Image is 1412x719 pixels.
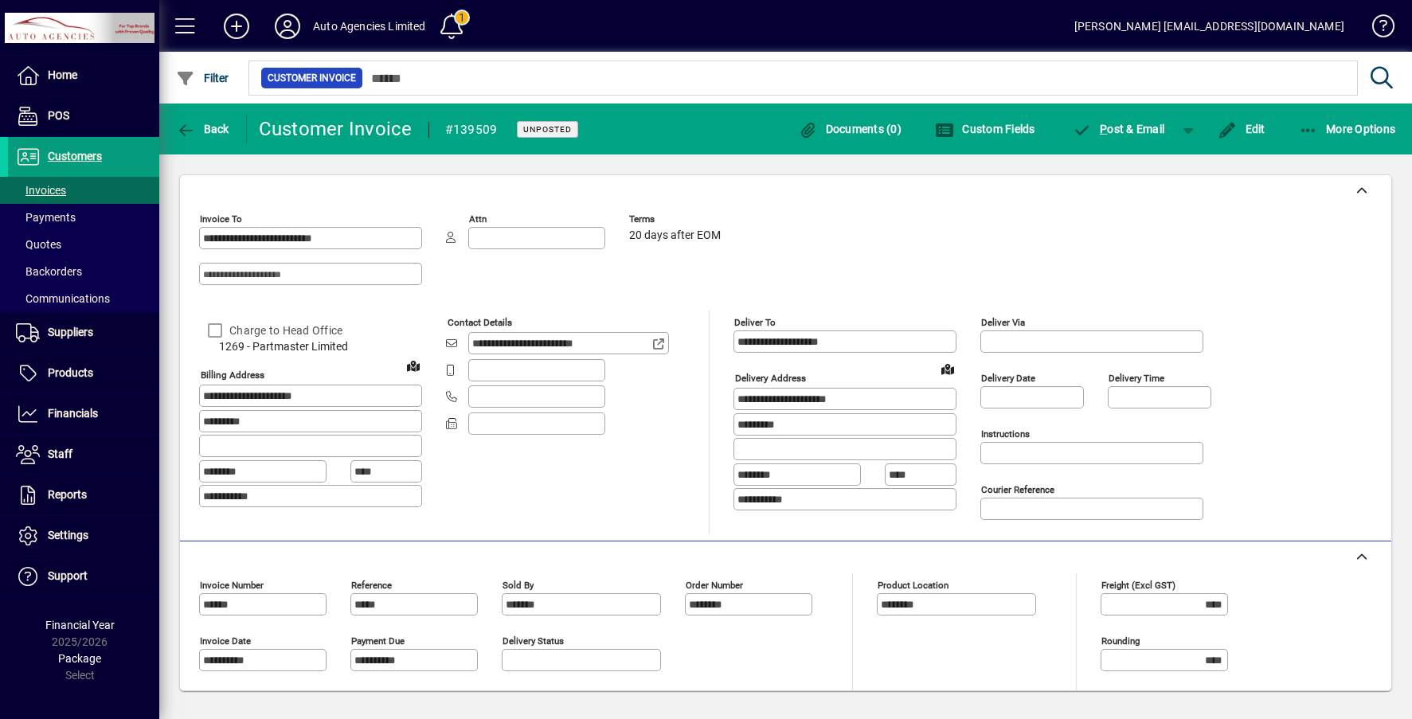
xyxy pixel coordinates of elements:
span: Home [48,68,77,81]
a: Support [8,557,159,596]
app-page-header-button: Back [159,115,247,143]
mat-label: Courier Reference [981,484,1054,495]
button: Edit [1214,115,1269,143]
button: Add [211,12,262,41]
mat-label: Delivery date [981,373,1035,384]
button: Back [172,115,233,143]
button: Profile [262,12,313,41]
span: Edit [1218,123,1265,135]
span: Documents (0) [798,123,902,135]
span: Payments [16,211,76,224]
span: Support [48,569,88,582]
mat-label: Instructions [981,428,1030,440]
mat-label: Attn [469,213,487,225]
mat-label: Product location [878,580,949,591]
a: Communications [8,285,159,312]
span: Back [176,123,229,135]
a: View on map [401,353,426,378]
mat-label: Payment due [351,635,405,647]
mat-label: Invoice number [200,580,264,591]
a: Invoices [8,177,159,204]
button: Filter [172,64,233,92]
span: Settings [48,529,88,541]
span: ost & Email [1073,123,1165,135]
a: POS [8,96,159,136]
span: Customer Invoice [268,70,356,86]
mat-label: Reference [351,580,392,591]
a: Backorders [8,258,159,285]
span: Package [58,652,101,665]
mat-label: Invoice To [200,213,242,225]
div: Customer Invoice [259,116,413,142]
button: Post & Email [1065,115,1173,143]
a: Payments [8,204,159,231]
a: Knowledge Base [1360,3,1392,55]
span: Reports [48,488,87,501]
span: Financial Year [45,619,115,631]
mat-label: Sold by [503,580,534,591]
span: Products [48,366,93,379]
div: #139509 [445,117,498,143]
span: Custom Fields [935,123,1035,135]
mat-label: Rounding [1101,635,1140,647]
mat-label: Delivery time [1109,373,1164,384]
span: Customers [48,150,102,162]
button: More Options [1295,115,1400,143]
a: Products [8,354,159,393]
span: Filter [176,72,229,84]
span: 20 days after EOM [629,229,721,242]
span: Financials [48,407,98,420]
div: Auto Agencies Limited [313,14,426,39]
mat-label: Order number [686,580,743,591]
a: Staff [8,435,159,475]
a: Suppliers [8,313,159,353]
mat-label: Delivery status [503,635,564,647]
mat-label: Freight (excl GST) [1101,580,1175,591]
a: Home [8,56,159,96]
span: 1269 - Partmaster Limited [199,338,422,355]
span: Communications [16,292,110,305]
mat-label: Invoice date [200,635,251,647]
span: POS [48,109,69,122]
span: P [1100,123,1107,135]
mat-label: Deliver via [981,317,1025,328]
span: Backorders [16,265,82,278]
a: View on map [935,356,960,381]
a: Financials [8,394,159,434]
span: Terms [629,214,725,225]
button: Custom Fields [931,115,1039,143]
span: Suppliers [48,326,93,338]
a: Quotes [8,231,159,258]
a: Settings [8,516,159,556]
a: Reports [8,475,159,515]
span: Quotes [16,238,61,251]
span: Unposted [523,124,572,135]
div: [PERSON_NAME] [EMAIL_ADDRESS][DOMAIN_NAME] [1074,14,1344,39]
span: More Options [1299,123,1396,135]
button: Documents (0) [794,115,905,143]
span: Staff [48,447,72,460]
span: Invoices [16,184,66,197]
